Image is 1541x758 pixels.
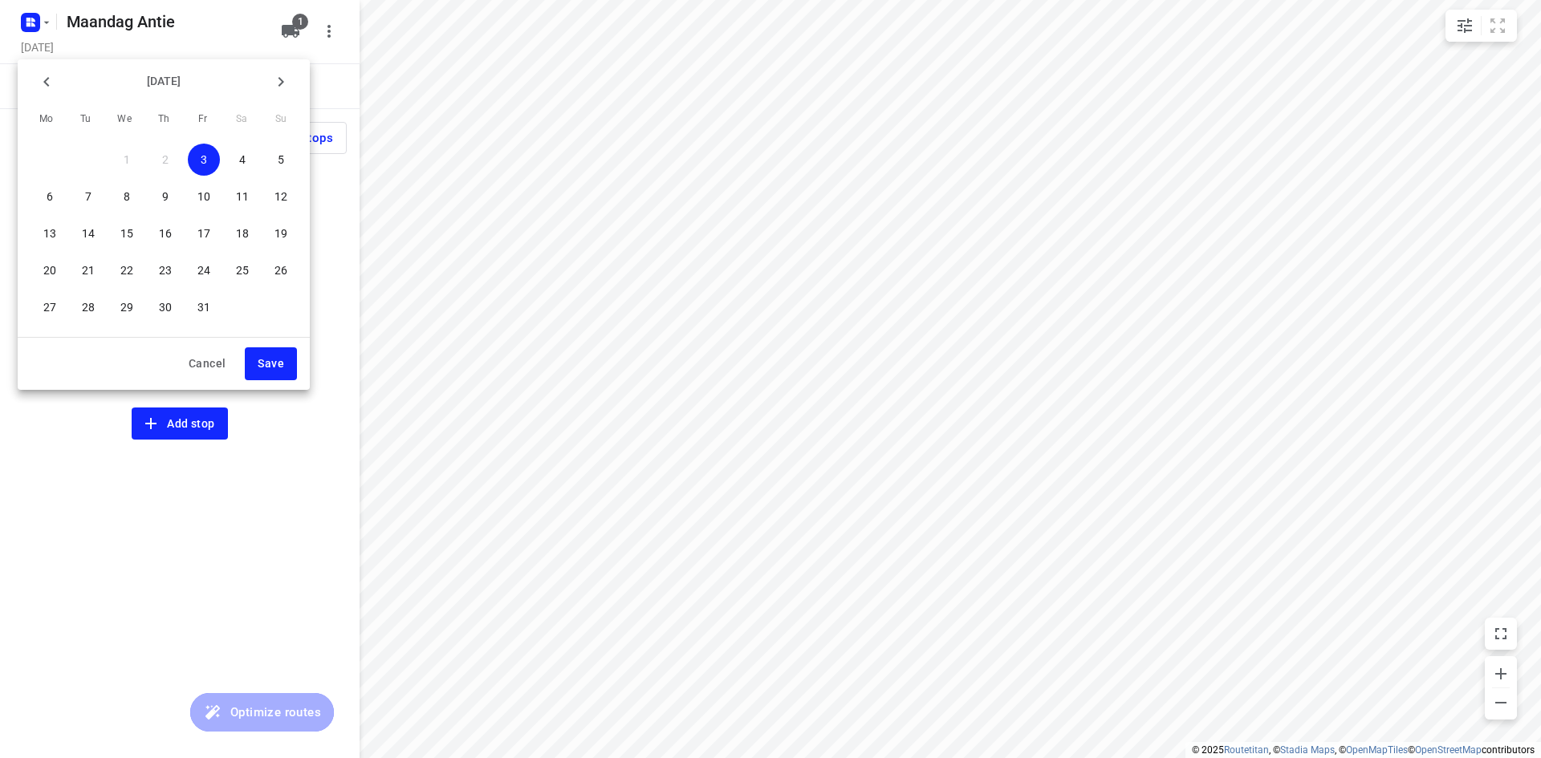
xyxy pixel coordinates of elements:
p: 13 [43,225,56,241]
span: Su [266,111,295,128]
button: 13 [34,217,66,249]
span: Save [258,354,284,374]
span: Fr [189,111,218,128]
p: 3 [201,152,207,168]
button: 16 [149,217,181,249]
button: 10 [188,180,220,213]
button: 3 [188,144,220,176]
p: 11 [236,188,249,205]
span: We [110,111,139,128]
button: 30 [149,291,181,323]
p: 8 [124,188,130,205]
p: 2 [162,152,169,168]
button: 9 [149,180,181,213]
button: 1 [111,144,143,176]
button: 6 [34,180,66,213]
button: 22 [111,254,143,286]
button: 20 [34,254,66,286]
p: 7 [85,188,91,205]
button: 17 [188,217,220,249]
p: 28 [82,299,95,315]
p: 20 [43,262,56,278]
span: Mo [32,111,61,128]
p: 22 [120,262,133,278]
button: 2 [149,144,181,176]
p: 1 [124,152,130,168]
button: 11 [226,180,258,213]
p: 27 [43,299,56,315]
p: 25 [236,262,249,278]
button: 7 [72,180,104,213]
p: [DATE] [63,73,265,90]
p: 18 [236,225,249,241]
button: 23 [149,254,181,286]
button: 12 [265,180,297,213]
button: Save [245,347,297,380]
p: 23 [159,262,172,278]
p: 9 [162,188,169,205]
button: 21 [72,254,104,286]
p: 26 [274,262,287,278]
button: 8 [111,180,143,213]
button: 4 [226,144,258,176]
p: 4 [239,152,246,168]
p: 12 [274,188,287,205]
button: 19 [265,217,297,249]
p: 15 [120,225,133,241]
button: 28 [72,291,104,323]
p: 6 [47,188,53,205]
button: 29 [111,291,143,323]
button: 14 [72,217,104,249]
span: Cancel [189,354,226,374]
button: 18 [226,217,258,249]
button: 26 [265,254,297,286]
button: Cancel [176,347,238,380]
button: 25 [226,254,258,286]
p: 5 [278,152,284,168]
span: Sa [227,111,256,128]
p: 21 [82,262,95,278]
button: 24 [188,254,220,286]
p: 17 [197,225,210,241]
p: 16 [159,225,172,241]
p: 14 [82,225,95,241]
button: 31 [188,291,220,323]
span: Tu [71,111,100,128]
p: 31 [197,299,210,315]
p: 30 [159,299,172,315]
button: 15 [111,217,143,249]
p: 24 [197,262,210,278]
button: 27 [34,291,66,323]
p: 10 [197,188,210,205]
p: 19 [274,225,287,241]
p: 29 [120,299,133,315]
button: 5 [265,144,297,176]
span: Th [149,111,178,128]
